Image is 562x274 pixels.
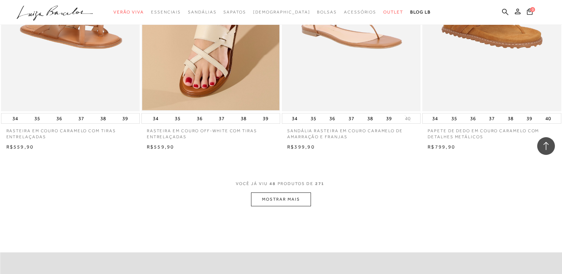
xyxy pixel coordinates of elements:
[327,113,337,123] button: 36
[6,144,34,150] span: R$559,90
[113,6,144,19] a: categoryNavScreenReaderText
[54,113,64,123] button: 36
[151,113,161,123] button: 34
[543,113,553,123] button: 40
[410,10,431,15] span: BLOG LB
[147,144,174,150] span: R$559,90
[223,10,246,15] span: Sapatos
[506,113,516,123] button: 38
[428,144,455,150] span: R$799,90
[315,181,325,186] span: 271
[317,6,337,19] a: categoryNavScreenReaderText
[10,113,20,123] button: 34
[344,6,376,19] a: categoryNavScreenReaderText
[308,113,318,123] button: 35
[383,6,403,19] a: categoryNavScreenReaderText
[403,115,413,122] button: 40
[223,6,246,19] a: categoryNavScreenReaderText
[346,113,356,123] button: 37
[422,124,561,140] a: PAPETE DE DEDO EM COURO CARAMELO COM DETALHES METÁLICOS
[524,113,534,123] button: 39
[430,113,440,123] button: 34
[113,10,144,15] span: Verão Viva
[98,113,108,123] button: 38
[365,113,375,123] button: 38
[251,192,311,206] button: MOSTRAR MAIS
[1,124,140,140] a: RASTEIRA EM COURO CARAMELO COM TIRAS ENTRELAÇADAS
[383,10,403,15] span: Outlet
[253,6,310,19] a: noSubCategoriesText
[32,113,42,123] button: 35
[253,10,310,15] span: [DEMOGRAPHIC_DATA]
[141,124,280,140] a: RASTEIRA EM COURO OFF-WHITE COM TIRAS ENTRELAÇADAS
[120,113,130,123] button: 39
[195,113,205,123] button: 36
[487,113,497,123] button: 37
[468,113,478,123] button: 36
[188,10,216,15] span: Sandálias
[290,113,300,123] button: 34
[317,10,337,15] span: Bolsas
[287,144,315,150] span: R$399,90
[282,124,421,140] a: SANDÁLIA RASTEIRA EM COURO CARAMELO DE AMARRAÇÃO E FRANJAS
[239,113,249,123] button: 38
[384,113,394,123] button: 39
[344,10,376,15] span: Acessórios
[173,113,183,123] button: 35
[76,113,86,123] button: 37
[269,181,276,186] span: 48
[449,113,459,123] button: 35
[151,10,181,15] span: Essenciais
[525,8,535,17] button: 0
[217,113,227,123] button: 37
[151,6,181,19] a: categoryNavScreenReaderText
[188,6,216,19] a: categoryNavScreenReaderText
[410,6,431,19] a: BLOG LB
[261,113,271,123] button: 39
[530,7,535,12] span: 0
[236,181,327,186] span: VOCÊ JÁ VIU PRODUTOS DE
